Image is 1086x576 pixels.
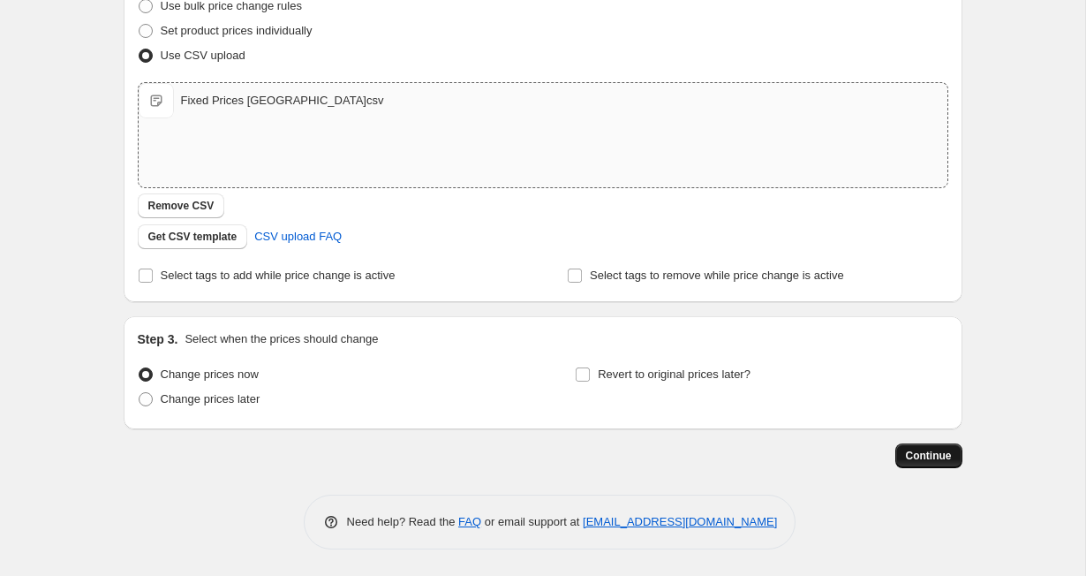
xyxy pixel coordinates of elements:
[598,368,750,381] span: Revert to original prices later?
[138,224,248,249] button: Get CSV template
[185,330,378,348] p: Select when the prices should change
[458,515,481,528] a: FAQ
[138,330,178,348] h2: Step 3.
[254,228,342,246] span: CSV upload FAQ
[481,515,583,528] span: or email support at
[161,368,259,381] span: Change prices now
[583,515,777,528] a: [EMAIL_ADDRESS][DOMAIN_NAME]
[148,199,215,213] span: Remove CSV
[161,49,245,62] span: Use CSV upload
[906,449,952,463] span: Continue
[590,269,844,282] span: Select tags to remove while price change is active
[138,193,225,218] button: Remove CSV
[347,515,459,528] span: Need help? Read the
[161,392,260,405] span: Change prices later
[161,269,396,282] span: Select tags to add while price change is active
[244,223,352,251] a: CSV upload FAQ
[161,24,313,37] span: Set product prices individually
[181,92,384,110] div: Fixed Prices [GEOGRAPHIC_DATA]csv
[148,230,238,244] span: Get CSV template
[895,443,962,468] button: Continue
